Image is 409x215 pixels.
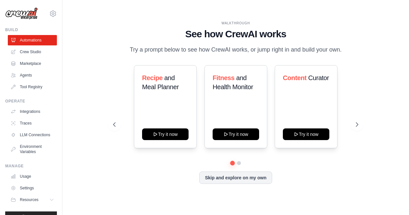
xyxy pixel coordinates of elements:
[8,141,57,157] a: Environment Variables
[283,74,307,81] span: Content
[5,163,57,169] div: Manage
[8,58,57,69] a: Marketplace
[142,128,189,140] button: Try it now
[8,82,57,92] a: Tool Registry
[20,197,38,202] span: Resources
[283,128,329,140] button: Try it now
[8,118,57,128] a: Traces
[142,74,163,81] span: Recipe
[5,27,57,32] div: Build
[8,35,57,45] a: Automations
[8,183,57,193] a: Settings
[213,128,259,140] button: Try it now
[8,106,57,117] a: Integrations
[113,21,358,26] div: WALKTHROUGH
[8,195,57,205] button: Resources
[5,99,57,104] div: Operate
[8,47,57,57] a: Crew Studio
[308,74,329,81] span: Curator
[126,45,345,54] p: Try a prompt below to see how CrewAI works, or jump right in and build your own.
[213,74,234,81] span: Fitness
[5,7,38,20] img: Logo
[113,28,358,40] h1: See how CrewAI works
[8,171,57,182] a: Usage
[213,74,253,90] span: and Health Monitor
[8,70,57,80] a: Agents
[142,74,179,90] span: and Meal Planner
[8,130,57,140] a: LLM Connections
[199,172,272,184] button: Skip and explore on my own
